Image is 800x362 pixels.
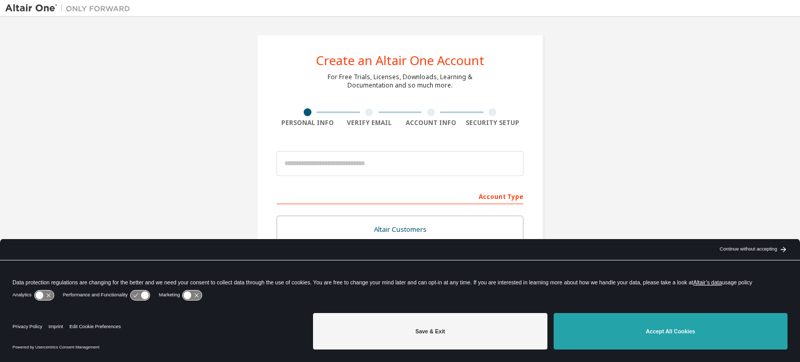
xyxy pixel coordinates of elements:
[283,237,517,254] div: For existing customers looking to access software downloads, HPC resources, community, trainings ...
[277,188,523,204] div: Account Type
[283,222,517,237] div: Altair Customers
[462,119,524,127] div: Security Setup
[316,54,484,67] div: Create an Altair One Account
[328,73,472,90] div: For Free Trials, Licenses, Downloads, Learning & Documentation and so much more.
[5,3,135,14] img: Altair One
[277,119,339,127] div: Personal Info
[339,119,401,127] div: Verify Email
[400,119,462,127] div: Account Info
